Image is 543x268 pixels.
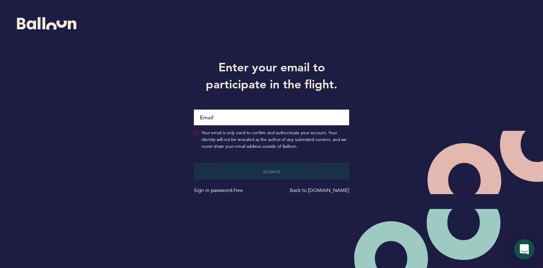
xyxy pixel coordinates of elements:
a: Back to [DOMAIN_NAME] [290,187,349,193]
span: Submit [263,168,280,175]
span: Your email is only used to confirm and authenticate your account. Your identity will not be revea... [202,130,350,150]
button: Submit [194,163,350,180]
a: Sign in password-free [194,187,243,193]
div: Open Intercom Messenger [514,239,535,260]
h1: Enter your email to participate in the flight. [188,59,356,93]
input: Email [194,110,350,125]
